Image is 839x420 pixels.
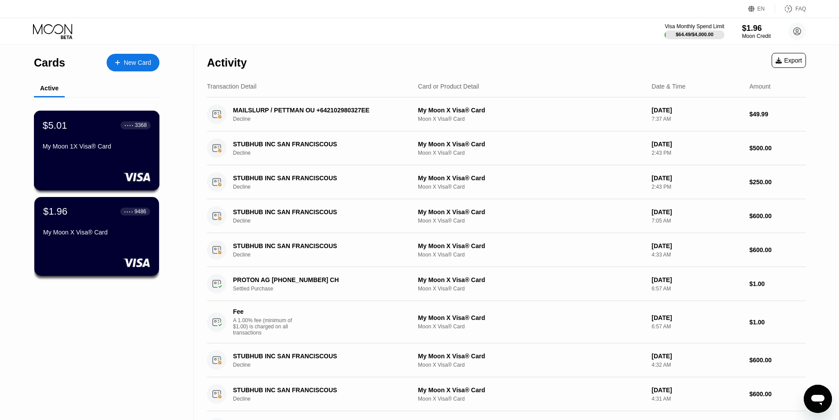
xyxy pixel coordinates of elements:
[749,357,806,364] div: $600.00
[652,362,743,368] div: 4:32 AM
[772,53,806,68] div: Export
[749,145,806,152] div: $500.00
[233,116,417,122] div: Decline
[652,208,743,216] div: [DATE]
[652,242,743,249] div: [DATE]
[652,116,743,122] div: 7:37 AM
[652,252,743,258] div: 4:33 AM
[107,54,159,71] div: New Card
[207,267,806,301] div: PROTON AG [PHONE_NUMBER] CHSettled PurchaseMy Moon X Visa® CardMoon X Visa® Card[DATE]6:57 AM$1.00
[40,85,59,92] div: Active
[652,353,743,360] div: [DATE]
[652,184,743,190] div: 2:43 PM
[418,175,645,182] div: My Moon X Visa® Card
[749,83,770,90] div: Amount
[233,107,404,114] div: MAILSLURP / PETTMAN OU +642102980327EE
[418,252,645,258] div: Moon X Visa® Card
[418,150,645,156] div: Moon X Visa® Card
[418,286,645,292] div: Moon X Visa® Card
[233,276,404,283] div: PROTON AG [PHONE_NUMBER] CH
[135,122,147,128] div: 3368
[652,387,743,394] div: [DATE]
[418,107,645,114] div: My Moon X Visa® Card
[43,206,67,217] div: $1.96
[652,150,743,156] div: 2:43 PM
[233,353,404,360] div: STUBHUB INC SAN FRANCISCOUS
[652,141,743,148] div: [DATE]
[124,210,133,213] div: ● ● ● ●
[742,24,771,39] div: $1.96Moon Credit
[418,242,645,249] div: My Moon X Visa® Card
[418,184,645,190] div: Moon X Visa® Card
[665,23,724,39] div: Visa Monthly Spend Limit$64.49/$4,000.00
[749,212,806,219] div: $600.00
[418,323,645,330] div: Moon X Visa® Card
[125,124,133,126] div: ● ● ● ●
[207,343,806,377] div: STUBHUB INC SAN FRANCISCOUSDeclineMy Moon X Visa® CardMoon X Visa® Card[DATE]4:32 AM$600.00
[418,83,479,90] div: Card or Product Detail
[207,301,806,343] div: FeeA 1.00% fee (minimum of $1.00) is charged on all transactionsMy Moon X Visa® CardMoon X Visa® ...
[665,23,724,30] div: Visa Monthly Spend Limit
[233,362,417,368] div: Decline
[676,32,713,37] div: $64.49 / $4,000.00
[233,141,404,148] div: STUBHUB INC SAN FRANCISCOUS
[207,165,806,199] div: STUBHUB INC SAN FRANCISCOUSDeclineMy Moon X Visa® CardMoon X Visa® Card[DATE]2:43 PM$250.00
[652,83,686,90] div: Date & Time
[207,377,806,411] div: STUBHUB INC SAN FRANCISCOUSDeclineMy Moon X Visa® CardMoon X Visa® Card[DATE]4:31 AM$600.00
[742,33,771,39] div: Moon Credit
[758,6,765,12] div: EN
[749,111,806,118] div: $49.99
[418,314,645,321] div: My Moon X Visa® Card
[652,286,743,292] div: 6:57 AM
[652,218,743,224] div: 7:05 AM
[233,396,417,402] div: Decline
[134,208,146,215] div: 9486
[652,396,743,402] div: 4:31 AM
[652,323,743,330] div: 6:57 AM
[43,119,67,131] div: $5.01
[34,111,159,190] div: $5.01● ● ● ●3368My Moon 1X Visa® Card
[652,276,743,283] div: [DATE]
[418,396,645,402] div: Moon X Visa® Card
[233,208,404,216] div: STUBHUB INC SAN FRANCISCOUS
[749,246,806,253] div: $600.00
[418,276,645,283] div: My Moon X Visa® Card
[749,178,806,186] div: $250.00
[748,4,775,13] div: EN
[207,56,247,69] div: Activity
[43,143,151,150] div: My Moon 1X Visa® Card
[795,6,806,12] div: FAQ
[233,252,417,258] div: Decline
[749,319,806,326] div: $1.00
[804,385,832,413] iframe: Button to launch messaging window
[233,218,417,224] div: Decline
[233,242,404,249] div: STUBHUB INC SAN FRANCISCOUS
[418,141,645,148] div: My Moon X Visa® Card
[207,97,806,131] div: MAILSLURP / PETTMAN OU +642102980327EEDeclineMy Moon X Visa® CardMoon X Visa® Card[DATE]7:37 AM$4...
[652,314,743,321] div: [DATE]
[776,57,802,64] div: Export
[207,83,256,90] div: Transaction Detail
[43,229,150,236] div: My Moon X Visa® Card
[749,390,806,398] div: $600.00
[418,387,645,394] div: My Moon X Visa® Card
[233,286,417,292] div: Settled Purchase
[233,184,417,190] div: Decline
[742,24,771,33] div: $1.96
[124,59,151,67] div: New Card
[207,233,806,267] div: STUBHUB INC SAN FRANCISCOUSDeclineMy Moon X Visa® CardMoon X Visa® Card[DATE]4:33 AM$600.00
[418,208,645,216] div: My Moon X Visa® Card
[418,362,645,368] div: Moon X Visa® Card
[207,131,806,165] div: STUBHUB INC SAN FRANCISCOUSDeclineMy Moon X Visa® CardMoon X Visa® Card[DATE]2:43 PM$500.00
[749,280,806,287] div: $1.00
[233,317,299,336] div: A 1.00% fee (minimum of $1.00) is charged on all transactions
[233,175,404,182] div: STUBHUB INC SAN FRANCISCOUS
[418,353,645,360] div: My Moon X Visa® Card
[207,199,806,233] div: STUBHUB INC SAN FRANCISCOUSDeclineMy Moon X Visa® CardMoon X Visa® Card[DATE]7:05 AM$600.00
[34,197,159,276] div: $1.96● ● ● ●9486My Moon X Visa® Card
[652,107,743,114] div: [DATE]
[233,387,404,394] div: STUBHUB INC SAN FRANCISCOUS
[418,116,645,122] div: Moon X Visa® Card
[652,175,743,182] div: [DATE]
